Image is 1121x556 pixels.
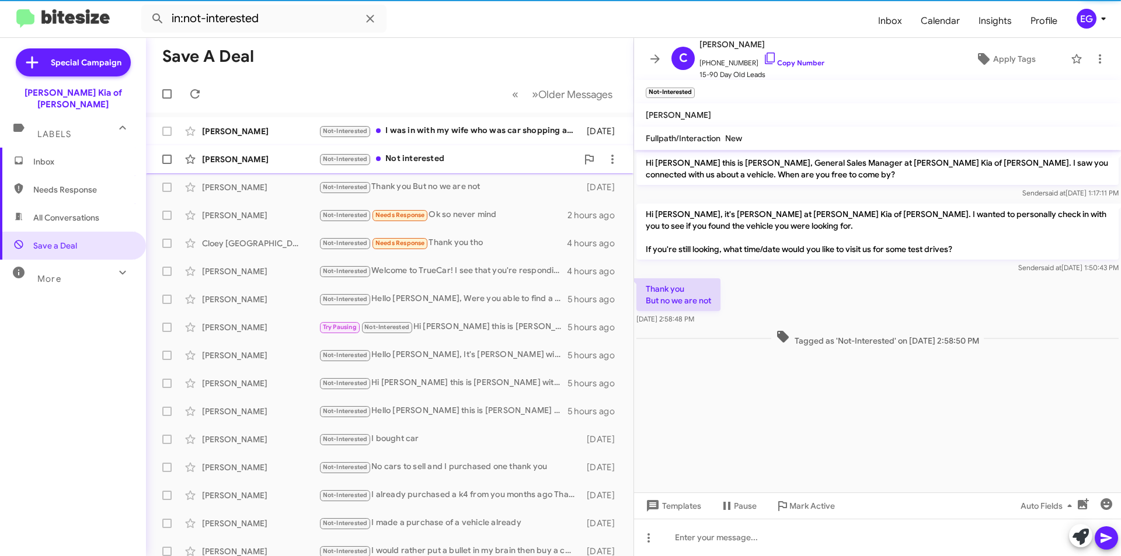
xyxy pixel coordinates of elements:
div: [PERSON_NAME] [202,517,319,529]
div: I made a purchase of a vehicle already [319,516,581,530]
div: 4 hours ago [567,265,624,277]
span: said at [1045,188,1066,197]
div: Hi [PERSON_NAME] this is [PERSON_NAME] with [PERSON_NAME] of [PERSON_NAME]. Thanks for being our ... [319,320,568,334]
button: Previous [505,82,525,106]
span: Not-Interested [323,351,368,359]
span: » [532,87,538,102]
div: Hello [PERSON_NAME], Were you able to find a Sorento that fit your needs? [319,292,568,306]
span: All Conversations [33,212,99,223]
span: Sender [DATE] 1:17:11 PM [1022,188,1119,197]
span: New [725,133,742,144]
div: Not interested [319,152,577,166]
span: Not-Interested [323,519,368,527]
div: [DATE] [581,489,624,501]
a: Profile [1021,4,1067,38]
div: 5 hours ago [568,293,624,305]
span: Templates [643,495,701,516]
div: [PERSON_NAME] [202,181,319,193]
div: [DATE] [581,181,624,193]
span: said at [1041,263,1061,272]
span: Fullpath/Interaction [646,133,720,144]
span: Not-Interested [323,491,368,499]
span: Not-Interested [323,379,368,387]
button: Templates [634,495,711,516]
div: [PERSON_NAME] [202,433,319,445]
button: Apply Tags [945,48,1065,69]
span: Inbox [869,4,911,38]
div: [PERSON_NAME] [202,265,319,277]
span: Apply Tags [993,48,1036,69]
span: Try Pausing [323,323,357,331]
nav: Page navigation example [506,82,619,106]
div: [PERSON_NAME] [202,461,319,473]
span: Mark Active [789,495,835,516]
button: Next [525,82,619,106]
p: Hi [PERSON_NAME] this is [PERSON_NAME], General Sales Manager at [PERSON_NAME] Kia of [PERSON_NAM... [636,152,1119,185]
span: Not-Interested [323,127,368,135]
span: Save a Deal [33,240,77,251]
a: Insights [969,4,1021,38]
a: Copy Number [763,58,824,67]
span: Not-Interested [323,267,368,275]
div: [DATE] [581,517,624,529]
span: Needs Response [375,239,425,247]
div: [PERSON_NAME] [202,321,319,333]
span: Not-Interested [323,183,368,191]
div: Hello [PERSON_NAME] this is [PERSON_NAME] from [PERSON_NAME] Kia of [PERSON_NAME]. We are activel... [319,404,568,418]
div: Hi [PERSON_NAME] this is [PERSON_NAME] with [PERSON_NAME] of [PERSON_NAME]. Thanks for being our ... [319,376,568,390]
button: Mark Active [766,495,844,516]
div: [DATE] [581,433,624,445]
span: Tagged as 'Not-Interested' on [DATE] 2:58:50 PM [771,330,984,347]
span: 15-90 Day Old Leads [699,69,824,81]
span: Needs Response [375,211,425,219]
button: Auto Fields [1011,495,1086,516]
span: Sender [DATE] 1:50:43 PM [1018,263,1119,272]
small: Not-Interested [646,88,695,98]
a: Special Campaign [16,48,131,76]
div: I was in with my wife who was car shopping and she bought a Seltos from [PERSON_NAME] at your dea... [319,124,581,138]
span: [PERSON_NAME] [646,110,711,120]
div: Thank you But no we are not [319,180,581,194]
h1: Save a Deal [162,47,254,66]
div: I bought car [319,432,581,446]
div: [DATE] [581,125,624,137]
span: Special Campaign [51,57,121,68]
div: 4 hours ago [567,237,624,249]
span: Not-Interested [323,407,368,415]
div: [PERSON_NAME] [202,293,319,305]
span: C [679,49,688,68]
span: Inbox [33,156,133,167]
span: Labels [37,129,71,139]
span: [PHONE_NUMBER] [699,51,824,69]
span: Not-Interested [323,211,368,219]
span: [DATE] 2:58:48 PM [636,314,694,323]
span: Auto Fields [1021,495,1077,516]
div: 5 hours ago [568,349,624,361]
span: Calendar [911,4,969,38]
div: Thank you tho [319,236,567,250]
span: « [512,87,518,102]
span: Not-Interested [364,323,409,331]
div: No cars to sell and I purchased one thank you [319,460,581,474]
span: Not-Interested [323,155,368,163]
div: [DATE] [581,461,624,473]
div: [PERSON_NAME] [202,489,319,501]
span: Needs Response [33,184,133,195]
div: [PERSON_NAME] [202,209,319,221]
div: [PERSON_NAME] [202,153,319,165]
div: Ok so never mind [319,208,568,222]
span: More [37,274,61,284]
span: Not-Interested [323,435,368,443]
button: Pause [711,495,766,516]
span: Older Messages [538,88,612,101]
p: Thank you But no we are not [636,278,720,311]
span: Not-Interested [323,463,368,471]
div: Welcome to TrueCar! I see that you're responding to a customer. If this is correct, please enter ... [319,264,567,278]
span: [PERSON_NAME] [699,37,824,51]
p: Hi [PERSON_NAME], it's [PERSON_NAME] at [PERSON_NAME] Kia of [PERSON_NAME]. I wanted to personall... [636,204,1119,260]
div: 2 hours ago [568,209,624,221]
div: 5 hours ago [568,405,624,417]
span: Not-Interested [323,239,368,247]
